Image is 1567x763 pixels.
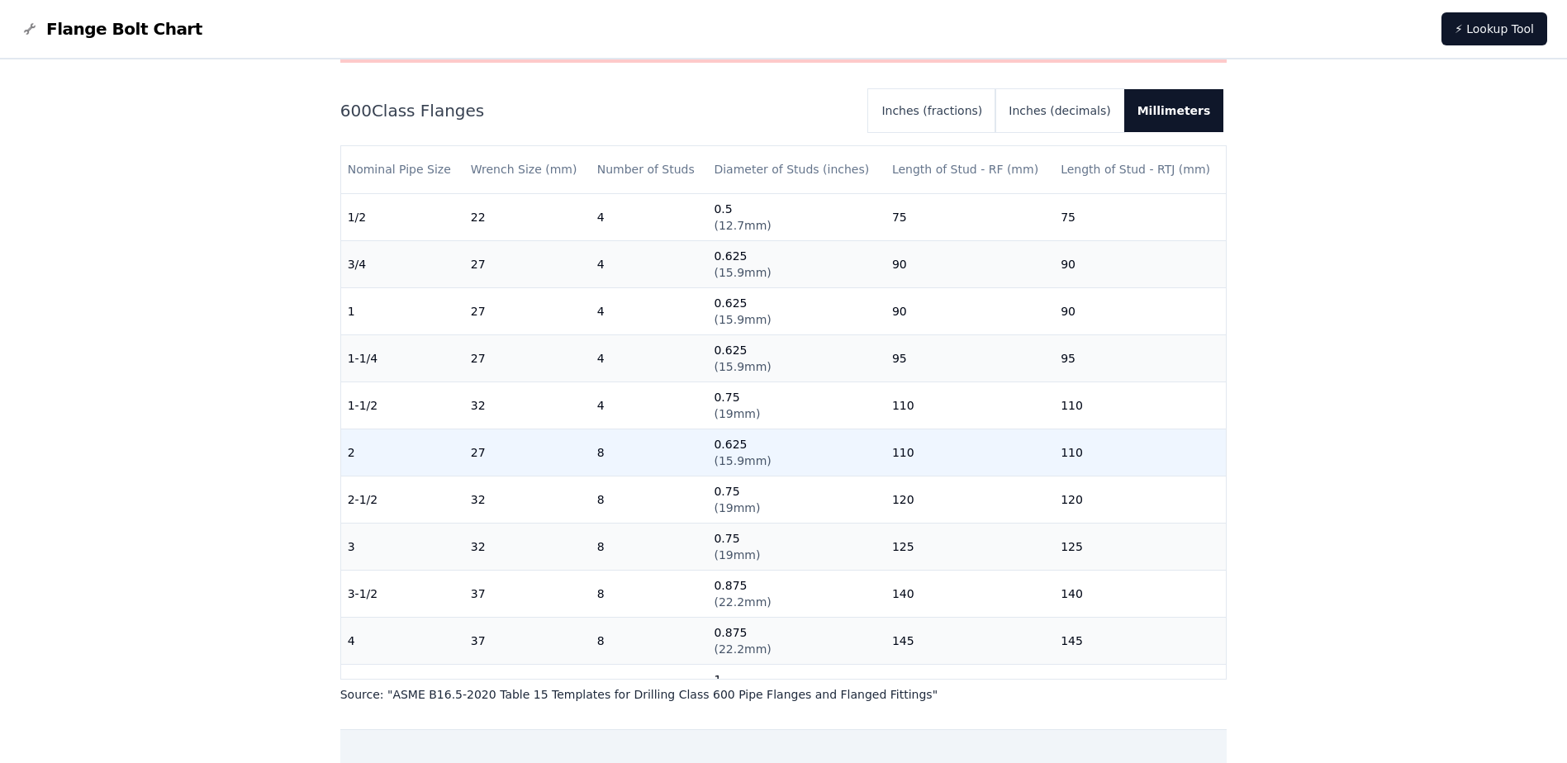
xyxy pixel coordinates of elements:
span: ( 19mm ) [714,548,760,562]
button: Millimeters [1124,89,1224,132]
span: ( 15.9mm ) [714,266,771,279]
td: 5 [341,664,464,711]
td: 4 [591,381,708,429]
td: 4 [591,334,708,381]
p: Source: " ASME B16.5-2020 Table 15 Templates for Drilling Class 600 Pipe Flanges and Flanged Fitt... [340,686,1227,703]
td: 0.75 [707,381,885,429]
span: ( 19mm ) [714,501,760,514]
td: 8 [591,476,708,523]
td: 32 [464,476,591,523]
td: 110 [886,429,1054,476]
td: 110 [1054,381,1226,429]
td: 8 [591,617,708,664]
td: 1/2 [341,193,464,240]
span: ( 12.7mm ) [714,219,771,232]
td: 3-1/2 [341,570,464,617]
h2: 600 Class Flanges [340,99,856,122]
img: Flange Bolt Chart Logo [20,19,40,39]
td: 37 [464,570,591,617]
td: 95 [1054,334,1226,381]
td: 0.875 [707,617,885,664]
td: 1 [341,287,464,334]
td: 95 [886,334,1054,381]
span: ( 15.9mm ) [714,454,771,467]
td: 8 [591,523,708,570]
span: Flange Bolt Chart [46,17,202,40]
td: 120 [1054,476,1226,523]
td: 140 [886,570,1054,617]
td: 90 [1054,287,1226,334]
td: 140 [1054,570,1226,617]
th: Diameter of Studs (inches) [707,146,885,193]
th: Length of Stud - RF (mm) [886,146,1054,193]
td: 0.625 [707,334,885,381]
a: ⚡ Lookup Tool [1441,12,1547,45]
th: Length of Stud - RTJ (mm) [1054,146,1226,193]
td: 90 [886,287,1054,334]
td: 0.5 [707,193,885,240]
td: 1-1/4 [341,334,464,381]
td: 22 [464,193,591,240]
td: 120 [886,476,1054,523]
td: 41 [464,664,591,711]
td: 145 [1054,617,1226,664]
td: 90 [1054,240,1226,287]
td: 145 [886,617,1054,664]
td: 2-1/2 [341,476,464,523]
td: 165 [886,664,1054,711]
td: 75 [886,193,1054,240]
td: 27 [464,429,591,476]
td: 4 [591,193,708,240]
td: 8 [591,570,708,617]
td: 0.875 [707,570,885,617]
button: Inches (fractions) [868,89,995,132]
button: Inches (decimals) [995,89,1123,132]
td: 110 [886,381,1054,429]
td: 1 [707,664,885,711]
td: 125 [1054,523,1226,570]
td: 0.625 [707,429,885,476]
td: 0.75 [707,476,885,523]
th: Nominal Pipe Size [341,146,464,193]
a: Flange Bolt Chart LogoFlange Bolt Chart [20,17,202,40]
td: 4 [591,240,708,287]
td: 32 [464,523,591,570]
span: ( 22.2mm ) [714,642,771,656]
span: ( 22.2mm ) [714,595,771,609]
td: 3/4 [341,240,464,287]
td: 4 [341,617,464,664]
span: ( 15.9mm ) [714,313,771,326]
td: 165 [1054,664,1226,711]
th: Wrench Size (mm) [464,146,591,193]
th: Number of Studs [591,146,708,193]
td: 0.625 [707,240,885,287]
td: 2 [341,429,464,476]
td: 0.75 [707,523,885,570]
span: ( 15.9mm ) [714,360,771,373]
td: 75 [1054,193,1226,240]
td: 32 [464,381,591,429]
td: 8 [591,429,708,476]
span: ( 19mm ) [714,407,760,420]
td: 110 [1054,429,1226,476]
td: 125 [886,523,1054,570]
td: 8 [591,664,708,711]
td: 90 [886,240,1054,287]
td: 27 [464,240,591,287]
td: 27 [464,287,591,334]
td: 27 [464,334,591,381]
td: 1-1/2 [341,381,464,429]
td: 3 [341,523,464,570]
td: 37 [464,617,591,664]
td: 4 [591,287,708,334]
td: 0.625 [707,287,885,334]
